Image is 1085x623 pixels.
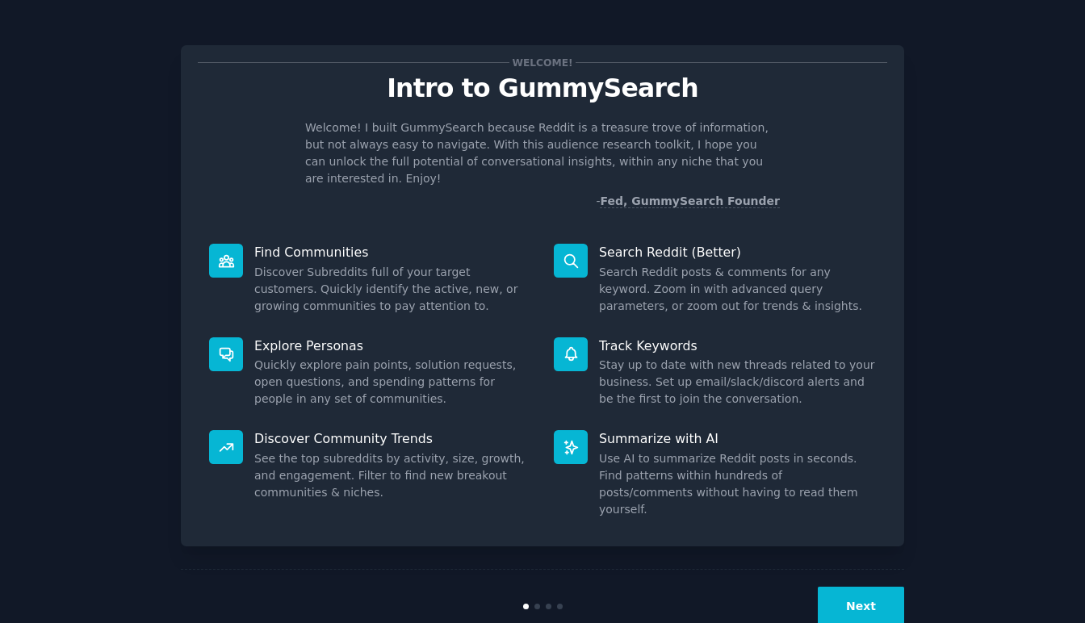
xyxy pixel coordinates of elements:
[254,357,531,408] dd: Quickly explore pain points, solution requests, open questions, and spending patterns for people ...
[599,430,876,447] p: Summarize with AI
[254,337,531,354] p: Explore Personas
[599,264,876,315] dd: Search Reddit posts & comments for any keyword. Zoom in with advanced query parameters, or zoom o...
[305,119,780,187] p: Welcome! I built GummySearch because Reddit is a treasure trove of information, but not always ea...
[599,337,876,354] p: Track Keywords
[198,74,887,102] p: Intro to GummySearch
[599,244,876,261] p: Search Reddit (Better)
[596,193,780,210] div: -
[509,54,576,71] span: Welcome!
[254,450,531,501] dd: See the top subreddits by activity, size, growth, and engagement. Filter to find new breakout com...
[599,450,876,518] dd: Use AI to summarize Reddit posts in seconds. Find patterns within hundreds of posts/comments with...
[254,430,531,447] p: Discover Community Trends
[599,357,876,408] dd: Stay up to date with new threads related to your business. Set up email/slack/discord alerts and ...
[254,264,531,315] dd: Discover Subreddits full of your target customers. Quickly identify the active, new, or growing c...
[600,194,780,208] a: Fed, GummySearch Founder
[254,244,531,261] p: Find Communities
